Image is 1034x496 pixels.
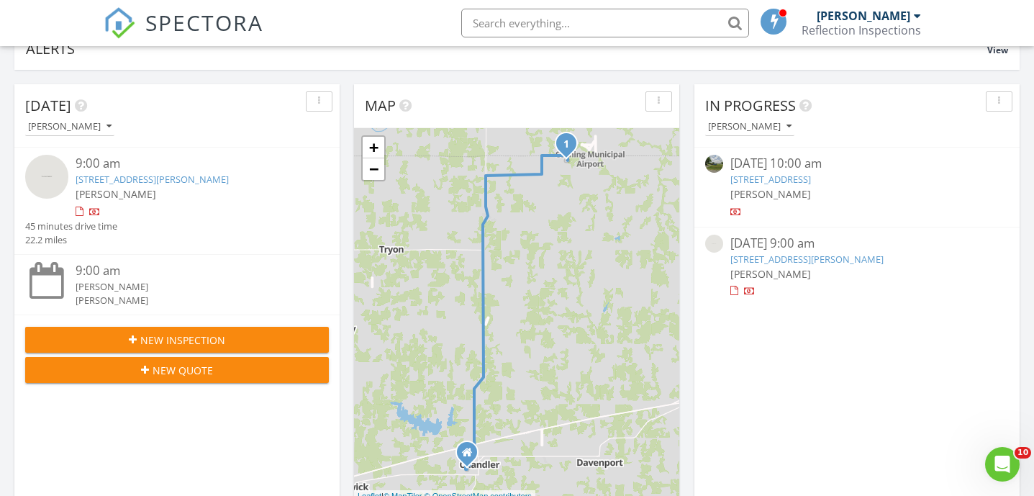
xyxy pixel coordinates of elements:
[140,333,225,348] span: New Inspection
[145,7,263,37] span: SPECTORA
[153,363,213,378] span: New Quote
[730,187,811,201] span: [PERSON_NAME]
[26,39,987,58] div: Alerts
[363,137,384,158] a: Zoom in
[1015,447,1031,459] span: 10
[28,122,112,132] div: [PERSON_NAME]
[708,122,792,132] div: [PERSON_NAME]
[730,267,811,281] span: [PERSON_NAME]
[76,262,304,280] div: 9:00 am
[705,96,796,115] span: In Progress
[104,19,263,50] a: SPECTORA
[25,357,329,383] button: New Quote
[461,9,749,37] input: Search everything...
[76,294,304,307] div: [PERSON_NAME]
[25,155,329,247] a: 9:00 am [STREET_ADDRESS][PERSON_NAME] [PERSON_NAME] 45 minutes drive time 22.2 miles
[25,96,71,115] span: [DATE]
[802,23,921,37] div: Reflection Inspections
[705,235,1009,299] a: [DATE] 9:00 am [STREET_ADDRESS][PERSON_NAME] [PERSON_NAME]
[25,117,114,137] button: [PERSON_NAME]
[705,235,723,253] img: streetview
[467,452,476,461] div: 919 Woods Terrace, Chandler OK 74804
[76,187,156,201] span: [PERSON_NAME]
[730,253,884,266] a: [STREET_ADDRESS][PERSON_NAME]
[730,173,811,186] a: [STREET_ADDRESS]
[25,233,117,247] div: 22.2 miles
[365,96,396,115] span: Map
[730,155,984,173] div: [DATE] 10:00 am
[817,9,910,23] div: [PERSON_NAME]
[76,280,304,294] div: [PERSON_NAME]
[705,117,794,137] button: [PERSON_NAME]
[25,155,68,198] img: streetview
[76,173,229,186] a: [STREET_ADDRESS][PERSON_NAME]
[987,44,1008,56] span: View
[25,220,117,233] div: 45 minutes drive time
[730,235,984,253] div: [DATE] 9:00 am
[705,155,1009,219] a: [DATE] 10:00 am [STREET_ADDRESS] [PERSON_NAME]
[563,140,569,150] i: 1
[705,155,723,173] img: streetview
[25,327,329,353] button: New Inspection
[363,158,384,180] a: Zoom out
[566,143,575,152] div: 740253 S 3484 Rd, Cushing, OK 74023
[76,155,304,173] div: 9:00 am
[985,447,1020,482] iframe: Intercom live chat
[104,7,135,39] img: The Best Home Inspection Software - Spectora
